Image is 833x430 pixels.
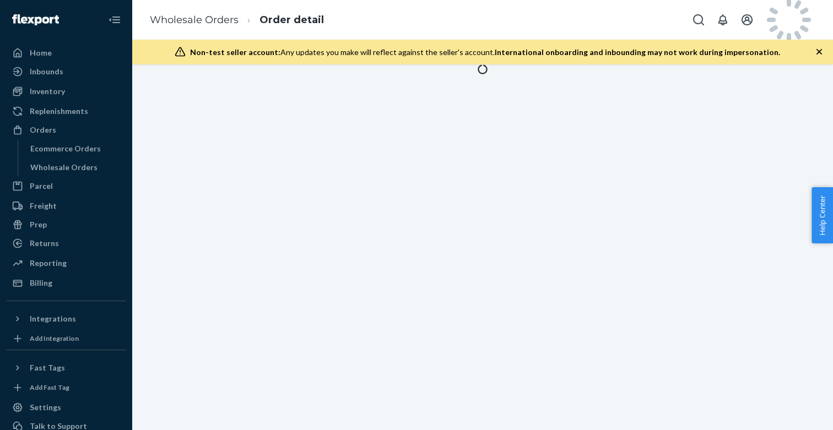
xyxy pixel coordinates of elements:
a: Home [7,44,126,62]
div: Add Integration [30,334,79,343]
a: Parcel [7,177,126,195]
a: Billing [7,274,126,292]
div: Inventory [30,86,65,97]
a: Inbounds [7,63,126,80]
a: Reporting [7,254,126,272]
button: Open notifications [712,9,734,31]
div: Add Fast Tag [30,383,69,392]
button: Integrations [7,310,126,328]
div: Returns [30,238,59,249]
ol: breadcrumbs [141,4,333,36]
a: Wholesale Orders [150,14,239,26]
span: International onboarding and inbounding may not work during impersonation. [495,47,780,57]
a: Prep [7,216,126,233]
div: Home [30,47,52,58]
div: Parcel [30,181,53,192]
button: Open Search Box [688,9,710,31]
div: Orders [30,124,56,135]
div: Integrations [30,313,76,324]
div: Freight [30,200,57,211]
div: Settings [30,402,61,413]
div: Wholesale Orders [30,162,98,173]
a: Ecommerce Orders [25,140,126,157]
div: Billing [30,277,52,289]
div: Reporting [30,258,67,269]
button: Help Center [812,187,833,243]
button: Fast Tags [7,359,126,377]
img: Flexport logo [12,14,59,25]
div: Ecommerce Orders [30,143,101,154]
a: Inventory [7,83,126,100]
button: Open account menu [736,9,758,31]
a: Add Integration [7,332,126,345]
div: Fast Tags [30,362,65,373]
div: Any updates you make will reflect against the seller's account. [190,47,780,58]
div: Prep [30,219,47,230]
a: Freight [7,197,126,215]
button: Close Navigation [104,9,126,31]
a: Wholesale Orders [25,159,126,176]
a: Order detail [259,14,324,26]
a: Orders [7,121,126,139]
a: Settings [7,399,126,416]
span: Non-test seller account: [190,47,280,57]
a: Returns [7,235,126,252]
a: Add Fast Tag [7,381,126,394]
div: Inbounds [30,66,63,77]
a: Replenishments [7,102,126,120]
div: Replenishments [30,106,88,117]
